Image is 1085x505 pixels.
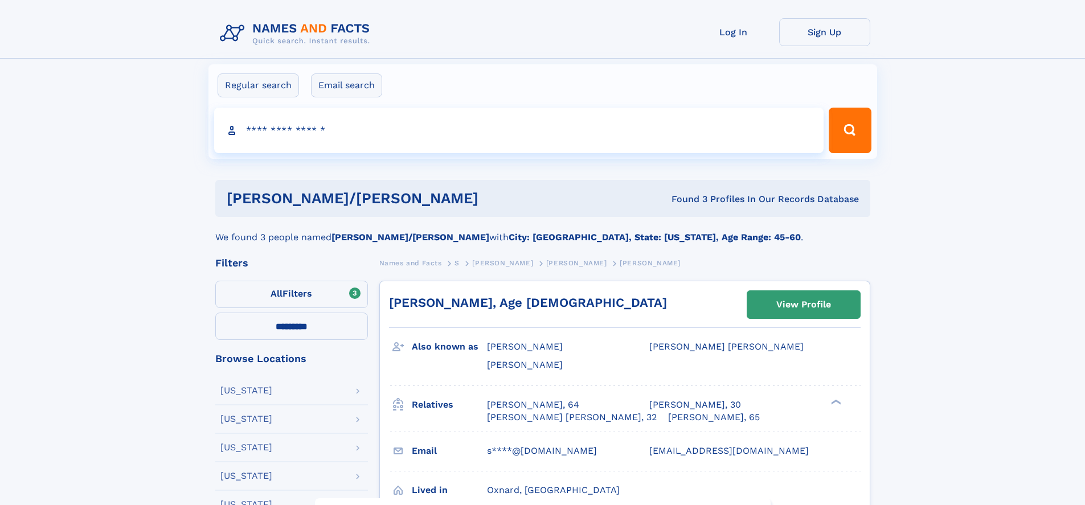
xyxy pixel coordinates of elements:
[509,232,801,243] b: City: [GEOGRAPHIC_DATA], State: [US_STATE], Age Range: 45-60
[220,471,272,481] div: [US_STATE]
[220,414,272,424] div: [US_STATE]
[412,337,487,356] h3: Also known as
[218,73,299,97] label: Regular search
[472,256,533,270] a: [PERSON_NAME]
[546,259,607,267] span: [PERSON_NAME]
[487,411,657,424] a: [PERSON_NAME] [PERSON_NAME], 32
[220,386,272,395] div: [US_STATE]
[379,256,442,270] a: Names and Facts
[455,256,460,270] a: S
[227,191,575,206] h1: [PERSON_NAME]/[PERSON_NAME]
[215,217,870,244] div: We found 3 people named with .
[412,441,487,461] h3: Email
[487,359,563,370] span: [PERSON_NAME]
[215,354,368,364] div: Browse Locations
[776,291,831,318] div: View Profile
[331,232,489,243] b: [PERSON_NAME]/[PERSON_NAME]
[220,443,272,452] div: [US_STATE]
[214,108,824,153] input: search input
[779,18,870,46] a: Sign Up
[487,399,579,411] a: [PERSON_NAME], 64
[487,485,620,495] span: Oxnard, [GEOGRAPHIC_DATA]
[649,445,809,456] span: [EMAIL_ADDRESS][DOMAIN_NAME]
[747,291,860,318] a: View Profile
[215,258,368,268] div: Filters
[311,73,382,97] label: Email search
[668,411,760,424] a: [PERSON_NAME], 65
[215,18,379,49] img: Logo Names and Facts
[412,395,487,414] h3: Relatives
[620,259,681,267] span: [PERSON_NAME]
[649,399,741,411] a: [PERSON_NAME], 30
[688,18,779,46] a: Log In
[412,481,487,500] h3: Lived in
[271,288,282,299] span: All
[829,108,871,153] button: Search Button
[487,341,563,352] span: [PERSON_NAME]
[575,193,859,206] div: Found 3 Profiles In Our Records Database
[215,281,368,308] label: Filters
[546,256,607,270] a: [PERSON_NAME]
[389,295,667,310] a: [PERSON_NAME], Age [DEMOGRAPHIC_DATA]
[472,259,533,267] span: [PERSON_NAME]
[649,341,804,352] span: [PERSON_NAME] [PERSON_NAME]
[455,259,460,267] span: S
[828,398,842,405] div: ❯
